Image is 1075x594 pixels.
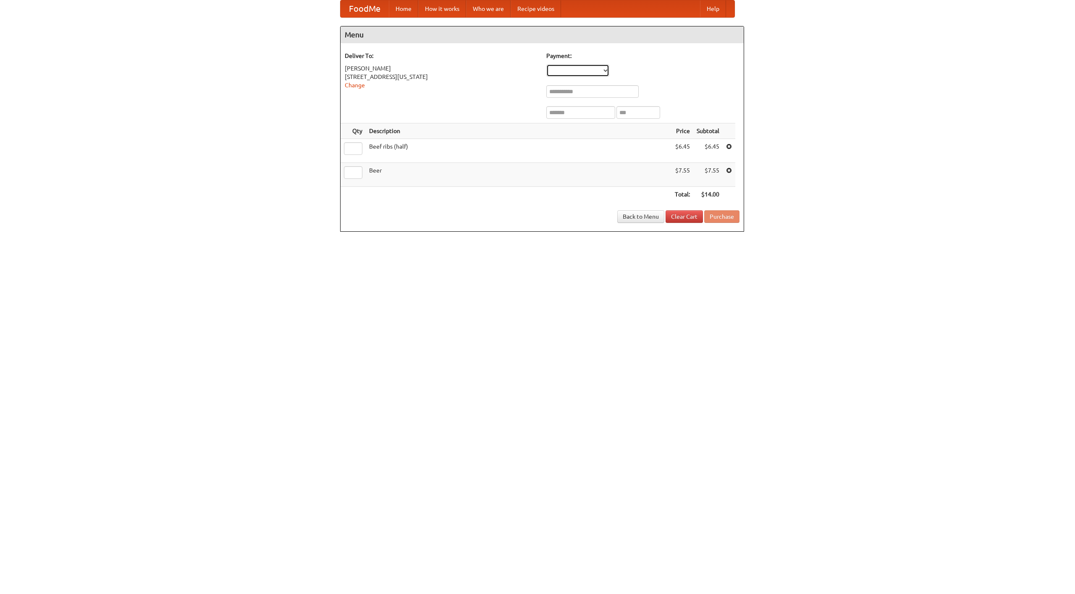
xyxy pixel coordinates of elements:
[345,52,538,60] h5: Deliver To:
[693,123,723,139] th: Subtotal
[671,123,693,139] th: Price
[366,123,671,139] th: Description
[671,139,693,163] td: $6.45
[345,64,538,73] div: [PERSON_NAME]
[546,52,739,60] h5: Payment:
[341,123,366,139] th: Qty
[341,26,744,43] h4: Menu
[345,82,365,89] a: Change
[693,139,723,163] td: $6.45
[700,0,726,17] a: Help
[366,163,671,187] td: Beer
[671,163,693,187] td: $7.55
[693,163,723,187] td: $7.55
[671,187,693,202] th: Total:
[366,139,671,163] td: Beef ribs (half)
[341,0,389,17] a: FoodMe
[666,210,703,223] a: Clear Cart
[418,0,466,17] a: How it works
[704,210,739,223] button: Purchase
[389,0,418,17] a: Home
[511,0,561,17] a: Recipe videos
[617,210,664,223] a: Back to Menu
[693,187,723,202] th: $14.00
[345,73,538,81] div: [STREET_ADDRESS][US_STATE]
[466,0,511,17] a: Who we are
